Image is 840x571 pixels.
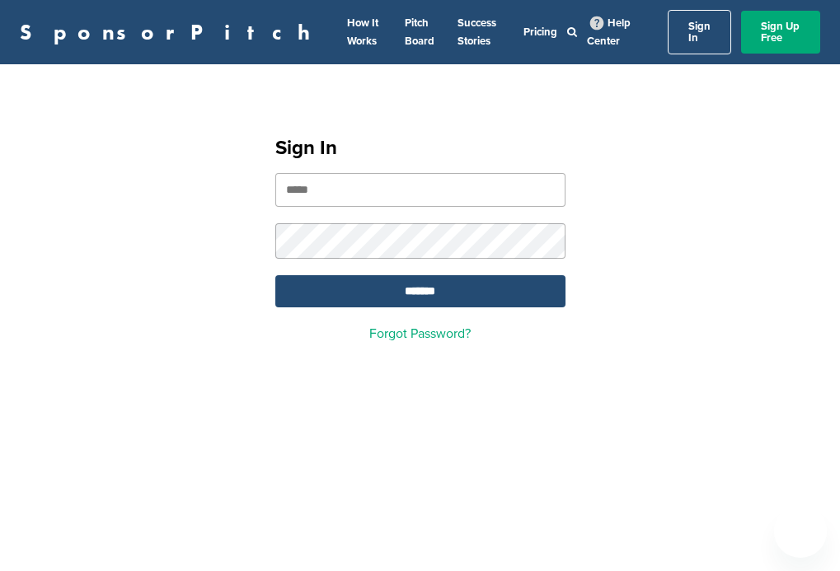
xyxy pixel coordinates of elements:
a: Pricing [523,26,557,39]
iframe: Button to launch messaging window [774,505,827,558]
a: Sign In [668,10,731,54]
h1: Sign In [275,133,565,163]
a: SponsorPitch [20,21,321,43]
a: Help Center [587,13,631,51]
a: Sign Up Free [741,11,820,54]
a: Success Stories [458,16,496,48]
a: Forgot Password? [369,325,471,342]
a: How It Works [347,16,378,48]
a: Pitch Board [405,16,434,48]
